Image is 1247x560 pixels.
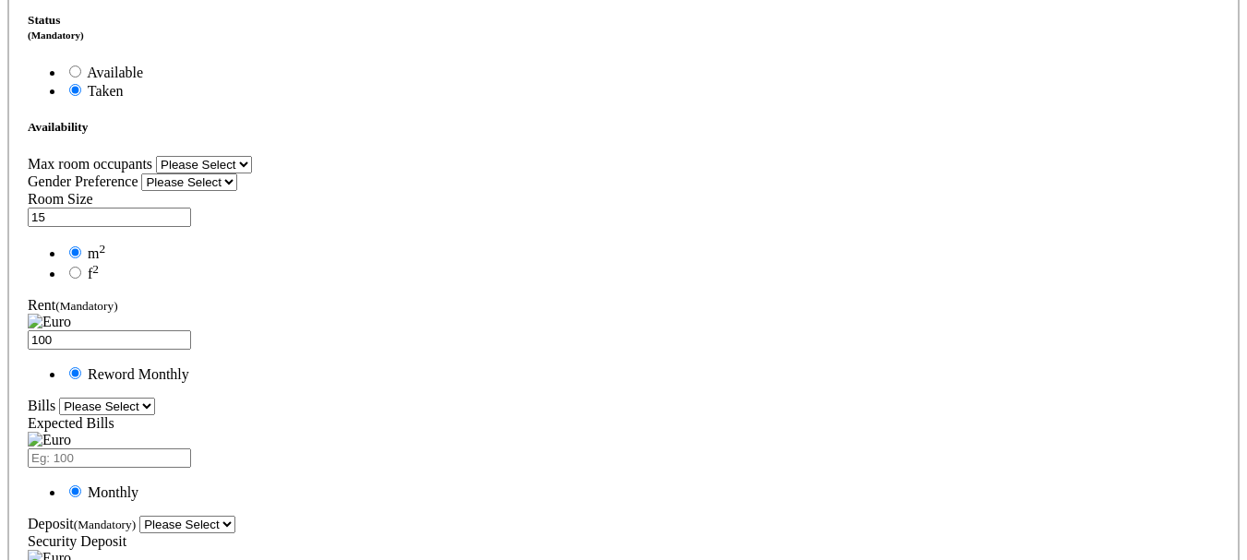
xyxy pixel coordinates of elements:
[69,367,81,379] input: Reword Monthly
[28,330,191,350] input: Eg: 100
[69,267,81,279] input: f2
[28,415,114,431] label: Expected Bills
[88,484,138,500] span: Monthly
[99,242,105,256] sup: 2
[88,83,124,99] span: Taken
[88,266,99,281] span: f
[55,299,117,313] small: (Mandatory)
[28,120,1219,135] h5: Availability
[28,314,71,330] img: Euro
[88,245,105,261] span: m
[28,13,1219,42] h5: Status
[28,516,136,531] label: Deposit
[28,156,152,172] label: Max room occupants
[28,191,93,207] label: Room Size
[69,66,81,77] input: Available
[69,84,81,96] input: Taken
[28,173,138,189] label: Gender Preference
[74,518,136,531] small: (Mandatory)
[28,208,191,227] input: Ex: 15
[87,65,143,80] span: Available
[28,297,118,313] label: Rent
[28,448,191,468] input: Eg: 100
[28,30,84,41] small: (Mandatory)
[28,432,71,448] img: Euro
[28,398,55,413] label: Bills
[92,262,99,276] sup: 2
[69,485,81,497] input: Monthly
[69,246,81,258] input: m2
[28,533,126,549] label: Security Deposit
[88,366,189,382] span: Reword Monthly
